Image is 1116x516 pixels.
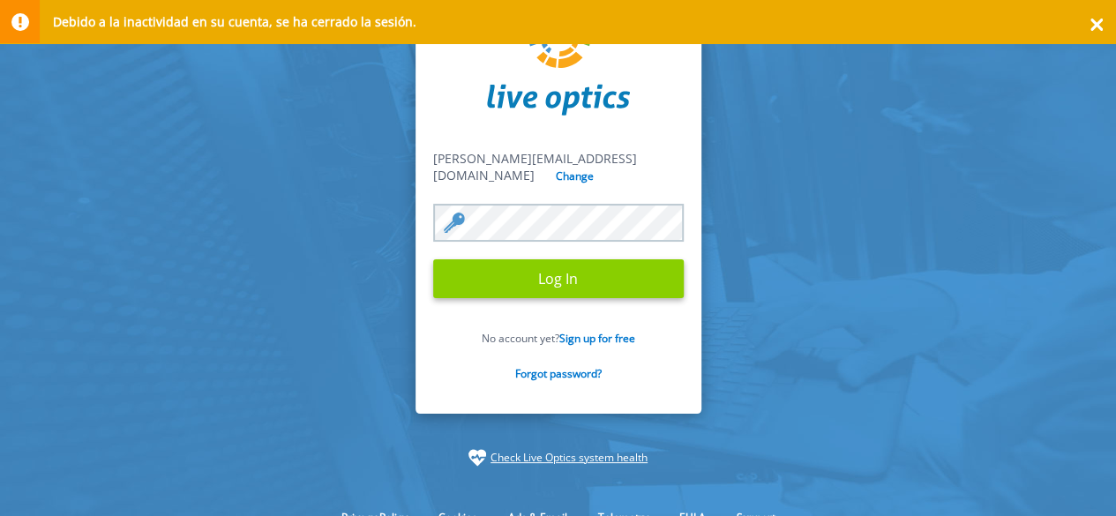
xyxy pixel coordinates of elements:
span: [PERSON_NAME][EMAIL_ADDRESS][DOMAIN_NAME] [433,150,637,183]
a: Sign up for free [559,331,635,346]
img: status-check-icon.svg [468,449,486,467]
a: Forgot password? [515,366,602,381]
a: Check Live Optics system health [491,449,648,467]
p: No account yet? [433,331,684,346]
input: Change [552,168,599,184]
img: liveoptics-word.svg [487,84,630,116]
input: Log In [433,259,684,298]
